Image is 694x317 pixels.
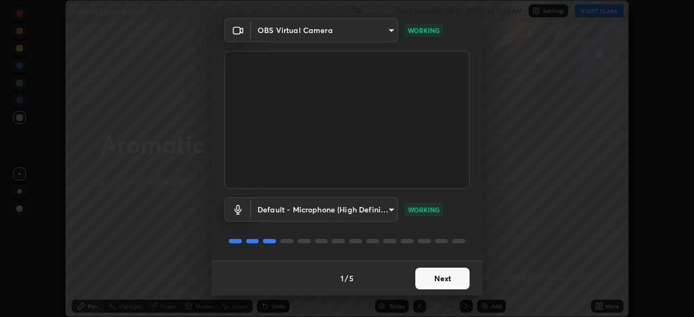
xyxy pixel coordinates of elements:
button: Next [415,268,470,289]
p: WORKING [408,205,440,215]
h4: 1 [340,273,344,284]
p: WORKING [408,25,440,35]
h4: 5 [349,273,354,284]
h4: / [345,273,348,284]
div: OBS Virtual Camera [251,197,398,222]
div: OBS Virtual Camera [251,18,398,42]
